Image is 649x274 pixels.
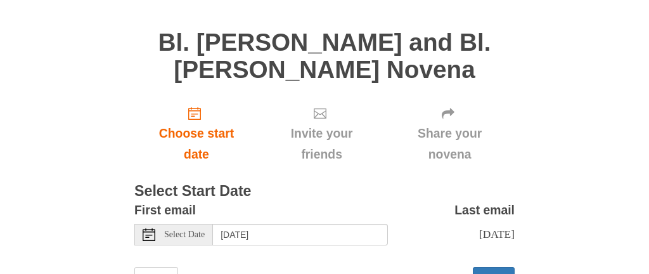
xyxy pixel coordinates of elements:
span: Share your novena [397,123,502,165]
label: Last email [454,200,515,221]
h3: Select Start Date [134,183,515,200]
div: Click "Next" to confirm your start date first. [259,96,385,171]
h1: Bl. [PERSON_NAME] and Bl. [PERSON_NAME] Novena [134,29,515,83]
label: First email [134,200,196,221]
span: Choose start date [147,123,246,165]
span: Invite your friends [271,123,372,165]
span: Select Date [164,230,205,239]
span: [DATE] [479,228,515,240]
a: Choose start date [134,96,259,171]
div: Click "Next" to confirm your start date first. [385,96,515,171]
